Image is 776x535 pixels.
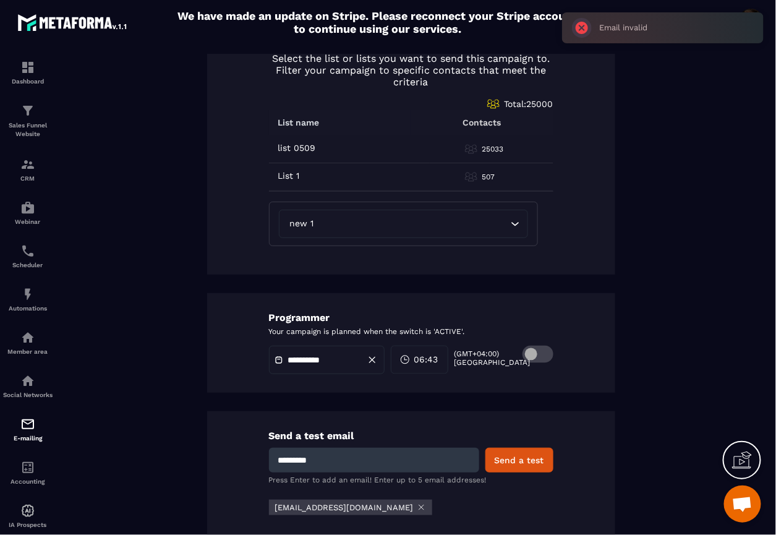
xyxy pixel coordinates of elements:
p: (GMT+04:00) [GEOGRAPHIC_DATA] [454,349,508,367]
p: Accounting [3,478,53,485]
img: formation [20,157,35,172]
a: automationsautomationsAutomations [3,278,53,321]
p: Press Enter to add an email! Enter up to 5 email addresses! [269,476,553,484]
img: logo [17,11,129,33]
p: list 0509 [278,143,316,153]
a: automationsautomationsMember area [3,321,53,364]
span: Total: 25000 [505,99,553,109]
img: automations [20,330,35,345]
p: Social Networks [3,392,53,398]
img: email [20,417,35,432]
span: 06:43 [414,354,438,366]
img: automations [20,287,35,302]
p: Select the list or lists you want to send this campaign to. [269,53,553,64]
p: Member area [3,348,53,355]
p: Contacts [463,118,501,127]
img: accountant [20,460,35,475]
p: IA Prospects [3,521,53,528]
button: Send a test [485,448,553,473]
p: Programmer [269,312,553,323]
p: Send a test email [269,430,553,442]
img: social-network [20,374,35,388]
a: automationsautomationsWebinar [3,191,53,234]
a: formationformationDashboard [3,51,53,94]
img: formation [20,60,35,75]
h2: We have made an update on Stripe. Please reconnect your Stripe account to continue using our serv... [175,9,581,35]
a: accountantaccountantAccounting [3,451,53,494]
p: 507 [482,172,495,182]
p: List name [278,118,320,127]
p: Your campaign is planned when the switch is 'ACTIVE'. [269,327,553,336]
a: formationformationSales Funnel Website [3,94,53,148]
img: formation [20,103,35,118]
img: scheduler [20,244,35,259]
div: Search for option [279,210,528,238]
p: List 1 [278,171,300,181]
img: automations [20,503,35,518]
p: Filter your campaign to specific contacts that meet the criteria [269,64,553,88]
a: social-networksocial-networkSocial Networks [3,364,53,408]
p: Webinar [3,218,53,225]
p: [EMAIL_ADDRESS][DOMAIN_NAME] [275,503,414,512]
a: formationformationCRM [3,148,53,191]
a: schedulerschedulerScheduler [3,234,53,278]
p: Automations [3,305,53,312]
p: 25033 [482,144,504,154]
a: emailemailE-mailing [3,408,53,451]
p: Dashboard [3,78,53,85]
p: Sales Funnel Website [3,121,53,139]
input: Search for option [317,217,508,231]
img: automations [20,200,35,215]
p: CRM [3,175,53,182]
p: Scheduler [3,262,53,268]
span: new 1 [287,217,317,231]
p: E-mailing [3,435,53,442]
div: Open chat [724,486,761,523]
